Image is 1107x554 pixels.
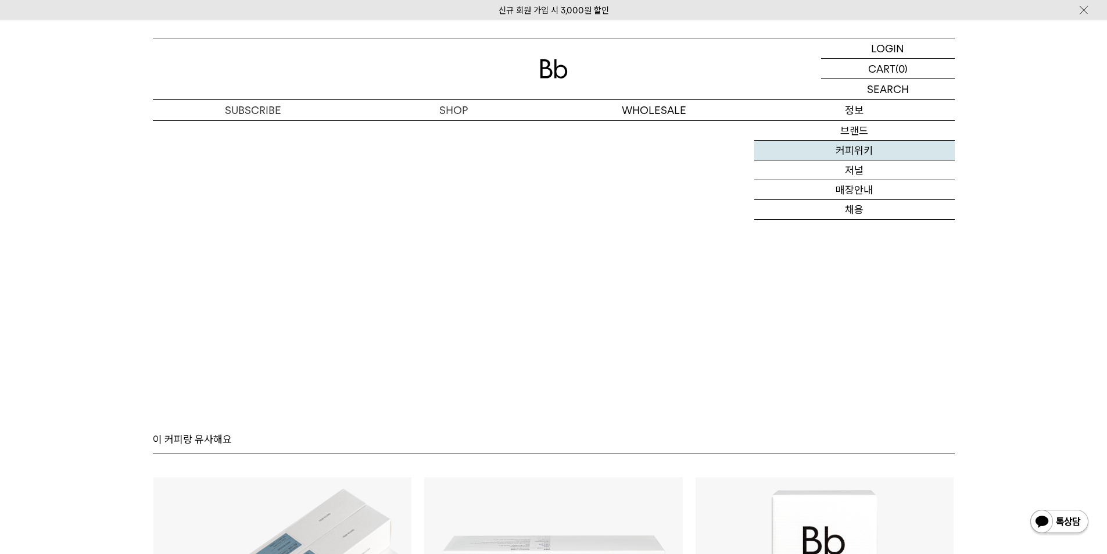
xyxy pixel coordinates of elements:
p: 정보 [754,100,955,120]
a: 브랜드 [754,121,955,141]
a: SUBSCRIBE [153,100,353,120]
a: 신규 회원 가입 시 3,000원 할인 [499,5,609,16]
img: 로고 [540,59,568,78]
a: 저널 [754,160,955,180]
p: SEARCH [867,79,909,99]
p: WHOLESALE [554,100,754,120]
p: 이 커피랑 유사해요 [153,433,232,446]
img: 카카오톡 채널 1:1 채팅 버튼 [1029,509,1090,537]
a: LOGIN [821,38,955,59]
a: 매장안내 [754,180,955,200]
a: 커피위키 [754,141,955,160]
p: (0) [895,59,908,78]
a: SHOP [353,100,554,120]
p: CART [868,59,895,78]
p: LOGIN [871,38,904,58]
a: 채용 [754,200,955,220]
a: CART (0) [821,59,955,79]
